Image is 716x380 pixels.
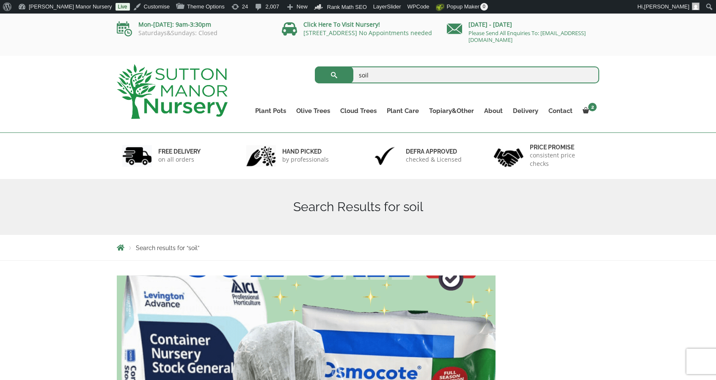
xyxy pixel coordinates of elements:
[578,105,599,117] a: 2
[117,199,599,215] h1: Search Results for soil
[406,155,462,164] p: checked & Licensed
[315,66,600,83] input: Search...
[291,105,335,117] a: Olive Trees
[644,3,689,10] span: [PERSON_NAME]
[530,143,594,151] h6: Price promise
[250,105,291,117] a: Plant Pots
[530,151,594,168] p: consistent price checks
[494,143,523,169] img: 4.jpg
[122,145,152,167] img: 1.jpg
[382,105,424,117] a: Plant Care
[117,19,269,30] p: Mon-[DATE]: 9am-3:30pm
[136,245,199,251] span: Search results for “soil”
[303,20,380,28] a: Click Here To Visit Nursery!
[117,362,496,370] a: Plant Fleece, Soil & Food Sale
[424,105,479,117] a: Topiary&Other
[246,145,276,167] img: 2.jpg
[479,105,508,117] a: About
[117,64,228,119] img: logo
[303,29,432,37] a: [STREET_ADDRESS] No Appointments needed
[447,19,599,30] p: [DATE] - [DATE]
[116,3,130,11] a: Live
[543,105,578,117] a: Contact
[370,145,399,167] img: 3.jpg
[158,148,201,155] h6: FREE DELIVERY
[508,105,543,117] a: Delivery
[406,148,462,155] h6: Defra approved
[335,105,382,117] a: Cloud Trees
[480,3,488,11] span: 0
[588,103,597,111] span: 2
[117,30,269,36] p: Saturdays&Sundays: Closed
[282,148,329,155] h6: hand picked
[468,29,586,44] a: Please Send All Enquiries To: [EMAIL_ADDRESS][DOMAIN_NAME]
[158,155,201,164] p: on all orders
[327,4,367,10] span: Rank Math SEO
[117,244,599,251] nav: Breadcrumbs
[282,155,329,164] p: by professionals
